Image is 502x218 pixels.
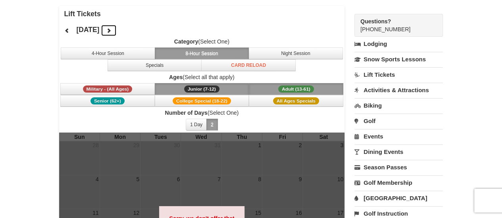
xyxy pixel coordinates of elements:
span: College Special (18-22) [173,97,231,104]
a: Activities & Attractions [354,83,443,97]
label: (Select One) [59,109,345,117]
strong: Ages [169,74,183,80]
label: (Select all that apply) [59,73,345,81]
a: Golf Membership [354,175,443,190]
button: Night Session [248,47,343,59]
h4: Lift Tickets [64,10,345,18]
a: Snow Sports Lessons [354,52,443,66]
a: Lodging [354,37,443,51]
a: Season Passes [354,160,443,174]
button: Military - (All Ages) [60,83,155,95]
button: 8-Hour Session [155,47,249,59]
label: (Select One) [59,38,345,45]
button: 1 Day [186,119,207,131]
span: Senior (62+) [90,97,125,104]
a: Lift Tickets [354,67,443,82]
span: [PHONE_NUMBER] [360,17,429,32]
span: Junior (7-12) [184,85,219,93]
button: 2 [206,119,218,131]
button: College Special (18-22) [155,95,249,107]
button: Junior (7-12) [155,83,249,95]
strong: Category [174,38,198,45]
span: Adult (13-61) [278,85,314,93]
span: All Ages Specials [273,97,319,104]
h4: [DATE] [76,26,99,34]
span: Military - (All Ages) [83,85,133,93]
button: 4-Hour Session [61,47,155,59]
button: All Ages Specials [249,95,343,107]
a: Dining Events [354,144,443,159]
strong: Number of Days [165,110,207,116]
button: Specials [108,59,202,71]
a: Golf [354,114,443,128]
a: Events [354,129,443,144]
a: [GEOGRAPHIC_DATA] [354,191,443,205]
a: Biking [354,98,443,113]
strong: Questions? [360,18,391,25]
button: Adult (13-61) [249,83,343,95]
button: Senior (62+) [60,95,155,107]
button: Card Reload [201,59,296,71]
